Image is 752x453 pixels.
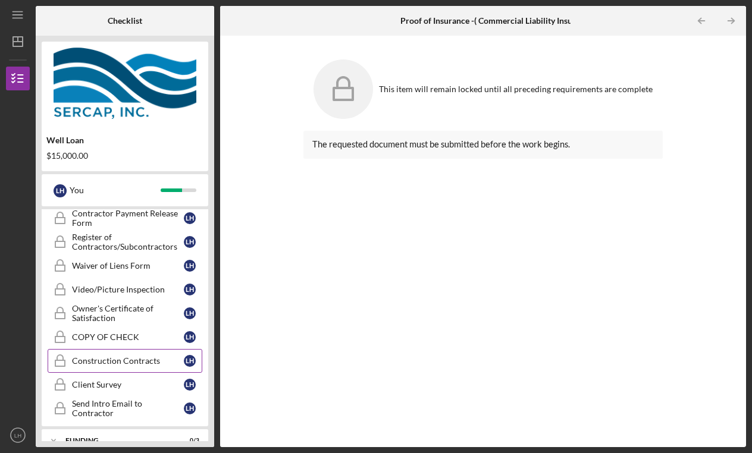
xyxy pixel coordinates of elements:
div: Send Intro Email to Contractor [72,399,184,418]
img: Product logo [42,48,208,119]
div: L H [184,284,196,295]
a: Video/Picture InspectionLH [48,278,202,301]
a: Owner's Certificate of SatisfactionLH [48,301,202,325]
div: $15,000.00 [46,151,203,161]
div: Video/Picture Inspection [72,285,184,294]
div: COPY OF CHECK [72,332,184,342]
span: The requested document must be submitted before the work begins. [312,139,570,149]
a: Contractor Payment Release FormLH [48,206,202,230]
a: COPY OF CHECKLH [48,325,202,349]
div: You [70,180,161,200]
a: Construction ContractsLH [48,349,202,373]
a: Send Intro Email to ContractorLH [48,397,202,420]
button: LH [6,423,30,447]
div: Funding [65,437,170,444]
a: Register of Contractors/SubcontractorsLH [48,230,202,254]
div: Waiver of Liens Form [72,261,184,270]
div: L H [184,402,196,414]
div: This item will remain locked until all preceding requirements are complete [379,84,653,94]
div: L H [184,379,196,391]
div: Client Survey [72,380,184,389]
div: Owner's Certificate of Satisfaction [72,304,184,323]
div: L H [184,260,196,272]
div: Contractor Payment Release Form [72,209,184,228]
div: L H [54,184,67,197]
b: Proof of Insurance -( Commercial Liability Insurance) [400,16,596,26]
a: Client SurveyLH [48,373,202,397]
b: Checklist [108,16,142,26]
div: Well Loan [46,136,203,145]
div: Register of Contractors/Subcontractors [72,232,184,251]
a: Waiver of Liens FormLH [48,254,202,278]
div: L H [184,236,196,248]
text: LH [14,432,21,439]
div: L H [184,212,196,224]
div: L H [184,355,196,367]
div: Construction Contracts [72,356,184,366]
div: L H [184,331,196,343]
div: L H [184,307,196,319]
div: 0 / 3 [178,437,199,444]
